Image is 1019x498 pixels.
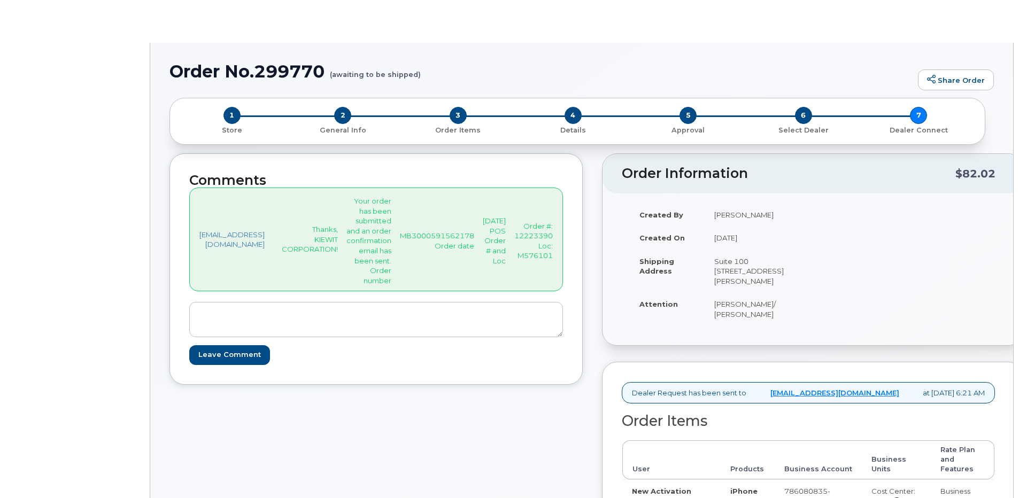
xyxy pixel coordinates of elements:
p: Approval [635,126,742,135]
input: Leave Comment [189,345,270,365]
a: 3 Order Items [400,124,515,135]
span: 4 [565,107,582,124]
p: Store [183,126,281,135]
p: MB3000591562178 Order date [400,231,474,251]
td: [PERSON_NAME] [705,203,805,227]
h1: Order No.299770 [169,62,913,81]
td: [DATE] [705,226,805,250]
strong: Attention [639,300,678,308]
th: User [622,440,721,479]
a: 1 Store [179,124,285,135]
th: Products [721,440,775,479]
span: 3 [450,107,467,124]
a: 4 Details [515,124,630,135]
th: Business Units [862,440,931,479]
strong: New Activation [632,487,691,495]
strong: Shipping Address [639,257,674,276]
span: 5 [680,107,697,124]
p: [DATE] POS Order # and Loc [483,216,506,266]
a: 2 General Info [285,124,400,135]
td: Suite 100 [STREET_ADDRESS][PERSON_NAME] [705,250,805,293]
a: 6 Select Dealer [746,124,861,135]
span: 2 [334,107,351,124]
p: General Info [289,126,396,135]
a: 5 Approval [631,124,746,135]
h2: Comments [189,173,563,188]
div: $82.02 [955,164,995,184]
a: [EMAIL_ADDRESS][DOMAIN_NAME] [770,388,899,398]
th: Rate Plan and Features [931,440,994,479]
p: Thanks, KIEWIT CORPORATION! [282,224,338,254]
span: 6 [795,107,812,124]
p: Details [520,126,626,135]
div: Dealer Request has been sent to at [DATE] 6:21 AM [622,382,995,404]
strong: Created By [639,211,683,219]
p: Order Items [405,126,511,135]
a: [EMAIL_ADDRESS][DOMAIN_NAME] [199,230,265,250]
td: [PERSON_NAME]/ [PERSON_NAME] [705,292,805,325]
small: (awaiting to be shipped) [330,62,421,79]
strong: Created On [639,234,685,242]
h2: Order Items [622,413,995,429]
th: Business Account [775,440,862,479]
p: Select Dealer [750,126,856,135]
p: Your order has been submitted and an order confirmation email has been sent. Order number [346,196,391,285]
span: 1 [223,107,241,124]
p: Order #: 12223390 Loc: M576101 [514,221,553,261]
h2: Order Information [622,166,955,181]
a: Share Order [918,69,994,91]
